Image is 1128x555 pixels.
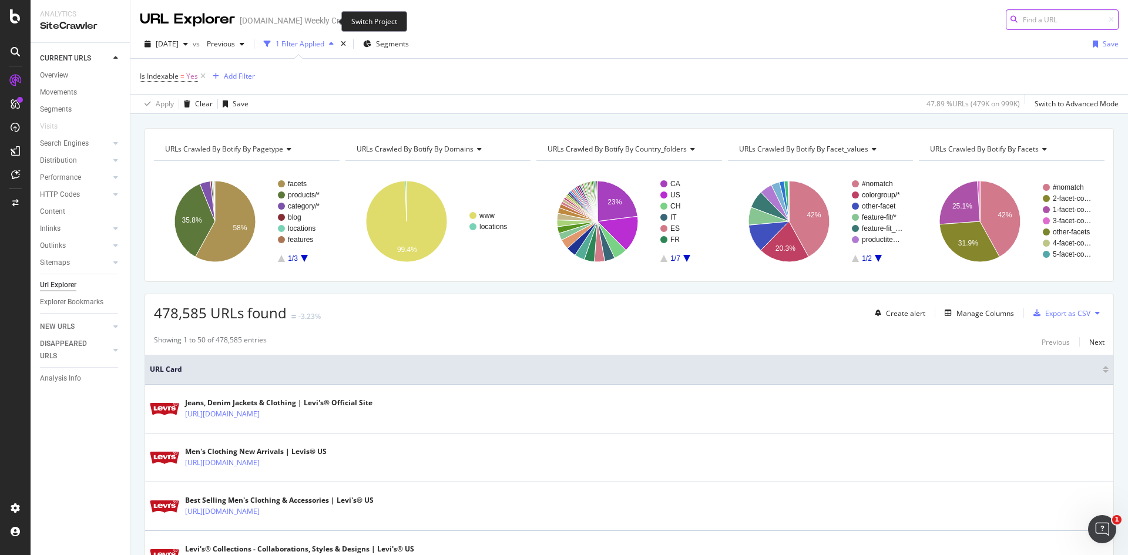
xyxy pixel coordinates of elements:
div: DISAPPEARED URLS [40,338,99,362]
text: locations [288,224,315,233]
a: Movements [40,86,122,99]
text: feature-fit/* [862,213,897,221]
text: facets [288,180,307,188]
button: Manage Columns [940,306,1014,320]
div: Overview [40,69,68,82]
a: Outlinks [40,240,110,252]
text: #nomatch [1053,183,1084,191]
text: other-facets [1053,228,1090,236]
a: Search Engines [40,137,110,150]
text: products/* [288,191,320,199]
img: main image [150,403,179,415]
span: Previous [202,39,235,49]
text: 99.4% [397,245,417,254]
span: 2025 Sep. 11th [156,39,179,49]
text: 20.3% [775,244,795,253]
svg: A chart. [728,170,914,273]
div: Outlinks [40,240,66,252]
text: #nomatch [862,180,893,188]
img: main image [150,500,179,513]
span: URLs Crawled By Botify By facets [930,144,1039,154]
text: feature-fit_… [862,224,902,233]
div: Switch Project [341,11,407,32]
div: Inlinks [40,223,61,235]
div: Levi's® Collections - Collaborations, Styles & Designs | Levi's® US [185,544,414,554]
a: [URL][DOMAIN_NAME] [185,408,260,420]
span: 478,585 URLs found [154,303,287,322]
button: Previous [1042,335,1070,349]
text: ES [670,224,680,233]
text: 1/7 [670,254,680,263]
text: features [288,236,313,244]
text: 42% [807,211,821,219]
button: Switch to Advanced Mode [1030,95,1119,113]
svg: A chart. [919,170,1104,273]
svg: A chart. [345,170,531,273]
div: Showing 1 to 50 of 478,585 entries [154,335,267,349]
img: Equal [291,315,296,318]
text: www [479,211,495,220]
a: Visits [40,120,69,133]
div: SiteCrawler [40,19,120,33]
div: Clear [195,99,213,109]
button: Apply [140,95,174,113]
a: Analysis Info [40,372,122,385]
input: Find a URL [1006,9,1119,30]
div: Analysis Info [40,372,81,385]
a: Inlinks [40,223,110,235]
a: Performance [40,171,110,184]
div: Create alert [886,308,925,318]
a: HTTP Codes [40,189,110,201]
text: US [670,191,680,199]
div: Next [1089,337,1104,347]
h4: URLs Crawled By Botify By facets [928,140,1094,159]
div: Url Explorer [40,279,76,291]
text: 3-facet-co… [1053,217,1091,225]
text: 31.9% [958,239,978,247]
div: A chart. [536,170,722,273]
text: 23% [607,198,622,206]
div: A chart. [154,170,340,273]
div: Switch to Advanced Mode [1035,99,1119,109]
text: 4-facet-co… [1053,239,1091,247]
div: HTTP Codes [40,189,80,201]
text: locations [479,223,507,231]
div: Search Engines [40,137,89,150]
div: Export as CSV [1045,308,1090,318]
span: Yes [186,68,198,85]
div: Distribution [40,154,77,167]
div: Save [1103,39,1119,49]
div: Save [233,99,249,109]
a: [URL][DOMAIN_NAME] [185,457,260,469]
h4: URLs Crawled By Botify By domains [354,140,521,159]
text: 1/3 [288,254,298,263]
button: [DATE] [140,35,193,53]
span: URL Card [150,364,1100,375]
span: URLs Crawled By Botify By domains [357,144,474,154]
span: vs [193,39,202,49]
button: Add Filter [208,69,255,83]
text: 42% [998,211,1012,219]
button: Clear [179,95,213,113]
div: times [338,38,348,50]
div: Jeans, Denim Jackets & Clothing | Levi's® Official Site [185,398,372,408]
div: Manage Columns [956,308,1014,318]
div: NEW URLS [40,321,75,333]
text: 58% [233,224,247,232]
a: Url Explorer [40,279,122,291]
span: Is Indexable [140,71,179,81]
a: DISAPPEARED URLS [40,338,110,362]
text: colorgroup/* [862,191,900,199]
text: CH [670,202,680,210]
text: 25.1% [952,202,972,210]
h4: URLs Crawled By Botify By facet_values [737,140,903,159]
text: 1/2 [862,254,872,263]
a: CURRENT URLS [40,52,110,65]
a: NEW URLS [40,321,110,333]
span: URLs Crawled By Botify By facet_values [739,144,868,154]
iframe: Intercom live chat [1088,515,1116,543]
div: Visits [40,120,58,133]
a: [URL][DOMAIN_NAME] [185,506,260,517]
